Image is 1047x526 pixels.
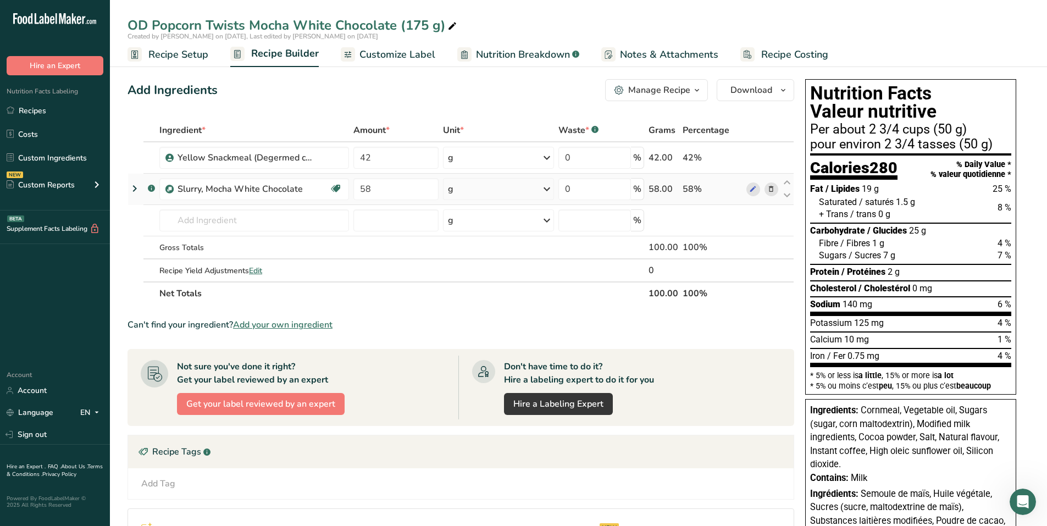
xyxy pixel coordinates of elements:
[810,382,1011,390] div: * 5% ou moins c’est , 15% ou plus c’est
[879,381,892,390] span: peu
[998,299,1011,309] span: 6 %
[872,238,884,248] span: 1 g
[998,334,1011,345] span: 1 %
[683,124,729,137] span: Percentage
[810,267,839,277] span: Protein
[810,489,858,499] span: Ingrédients:
[761,47,828,62] span: Recipe Costing
[810,138,1011,151] div: pour environ 2 3/4 tasses (50 g)
[558,124,599,137] div: Waste
[178,151,315,164] div: Yellow Snackmeal (Degermed corn meal)
[341,42,435,67] a: Customize Label
[448,214,453,227] div: g
[683,151,742,164] div: 42%
[826,184,860,194] span: / Lipides
[850,209,876,219] span: / trans
[233,318,333,331] span: Add your own ingredient
[649,124,675,137] span: Grams
[165,185,174,193] img: Sub Recipe
[628,84,690,97] div: Manage Recipe
[159,242,349,253] div: Gross Totals
[717,79,794,101] button: Download
[7,179,75,191] div: Custom Reports
[862,184,879,194] span: 19 g
[810,299,840,309] span: Sodium
[858,283,910,294] span: / Cholestérol
[810,318,852,328] span: Potassium
[7,215,24,222] div: BETA
[854,318,884,328] span: 125 mg
[7,463,46,470] a: Hire an Expert .
[680,281,744,304] th: 100%
[810,283,856,294] span: Cholesterol
[159,124,206,137] span: Ingredient
[649,182,678,196] div: 58.00
[867,225,907,236] span: / Glucides
[843,299,872,309] span: 140 mg
[878,209,890,219] span: 0 g
[249,265,262,276] span: Edit
[819,238,838,248] span: Fibre
[998,250,1011,261] span: 7 %
[810,225,865,236] span: Carbohydrate
[457,42,579,67] a: Nutrition Breakdown
[998,318,1011,328] span: 4 %
[858,371,882,380] span: a little
[128,435,794,468] div: Recipe Tags
[912,283,932,294] span: 0 mg
[888,267,900,277] span: 2 g
[683,182,742,196] div: 58%
[810,84,1011,121] h1: Nutrition Facts Valeur nutritive
[938,371,954,380] span: a lot
[141,477,175,490] div: Add Tag
[993,184,1011,194] span: 25 %
[810,405,999,469] span: Cornmeal, Vegetable oil, Sugars (sugar, corn maltodextrin), Modified milk ingredients, Cocoa powd...
[883,250,895,261] span: 7 g
[1010,489,1036,515] iframe: Intercom live chat
[810,184,823,194] span: Fat
[810,405,858,416] span: Ingredients:
[847,351,879,361] span: 0.75 mg
[7,403,53,422] a: Language
[448,151,453,164] div: g
[61,463,87,470] a: About Us .
[504,360,654,386] div: Don't have time to do it? Hire a labeling expert to do it for you
[7,171,23,178] div: NEW
[177,360,328,386] div: Not sure you've done it right? Get your label reviewed by an expert
[504,393,613,415] a: Hire a Labeling Expert
[810,367,1011,390] section: * 5% or less is , 15% or more is
[186,397,335,411] span: Get your label reviewed by an expert
[819,209,848,219] span: + Trans
[230,41,319,68] a: Recipe Builder
[157,281,646,304] th: Net Totals
[819,197,857,207] span: Saturated
[605,79,708,101] button: Manage Recipe
[649,151,678,164] div: 42.00
[841,267,885,277] span: / Protéines
[649,241,678,254] div: 100.00
[646,281,680,304] th: 100.00
[7,56,103,75] button: Hire an Expert
[930,160,1011,179] div: % Daily Value * % valeur quotidienne *
[128,15,459,35] div: OD Popcorn Twists Mocha White Chocolate (175 g)
[844,334,869,345] span: 10 mg
[810,473,849,483] span: Contains:
[128,81,218,99] div: Add Ingredients
[443,124,464,137] span: Unit
[159,265,349,276] div: Recipe Yield Adjustments
[80,406,103,419] div: EN
[620,47,718,62] span: Notes & Attachments
[601,42,718,67] a: Notes & Attachments
[251,46,319,61] span: Recipe Builder
[128,32,378,41] span: Created by [PERSON_NAME] on [DATE], Last edited by [PERSON_NAME] on [DATE]
[7,495,103,508] div: Powered By FoodLabelMaker © 2025 All Rights Reserved
[840,238,870,248] span: / Fibres
[810,160,898,180] div: Calories
[730,84,772,97] span: Download
[819,250,846,261] span: Sugars
[956,381,991,390] span: beaucoup
[353,124,390,137] span: Amount
[42,470,76,478] a: Privacy Policy
[998,351,1011,361] span: 4 %
[909,225,926,236] span: 25 g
